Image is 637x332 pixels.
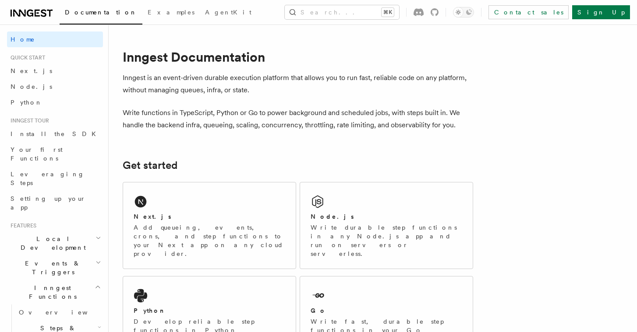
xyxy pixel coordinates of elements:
span: Inngest Functions [7,283,95,301]
a: Your first Functions [7,142,103,166]
span: Python [11,99,42,106]
p: Inngest is an event-driven durable execution platform that allows you to run fast, reliable code ... [123,72,473,96]
a: Install the SDK [7,126,103,142]
span: Home [11,35,35,44]
button: Search...⌘K [285,5,399,19]
a: Sign Up [572,5,630,19]
h2: Python [134,306,166,315]
button: Inngest Functions [7,280,103,304]
p: Write functions in TypeScript, Python or Go to power background and scheduled jobs, with steps bu... [123,107,473,131]
span: Features [7,222,36,229]
kbd: ⌘K [382,8,394,17]
a: Node.jsWrite durable step functions in any Node.js app and run on servers or serverless. [300,182,473,269]
a: Documentation [60,3,142,24]
button: Local Development [7,231,103,255]
a: Contact sales [488,5,569,19]
h2: Next.js [134,212,171,221]
a: Examples [142,3,200,24]
a: Next.js [7,63,103,79]
span: Local Development [7,234,96,252]
a: Next.jsAdd queueing, events, crons, and step functions to your Next app on any cloud provider. [123,182,296,269]
button: Toggle dark mode [453,7,474,17]
span: Install the SDK [11,130,101,137]
h2: Node.js [311,212,354,221]
a: Home [7,31,103,47]
h1: Inngest Documentation [123,49,473,65]
a: Leveraging Steps [7,166,103,191]
h2: Go [311,306,326,315]
span: Overview [19,309,109,316]
a: Get started [123,159,177,171]
a: AgentKit [200,3,257,24]
a: Node.js [7,79,103,94]
span: Leveraging Steps [11,171,85,186]
span: Documentation [65,9,137,16]
button: Events & Triggers [7,255,103,280]
a: Python [7,94,103,110]
p: Write durable step functions in any Node.js app and run on servers or serverless. [311,223,462,258]
span: Next.js [11,67,52,74]
p: Add queueing, events, crons, and step functions to your Next app on any cloud provider. [134,223,285,258]
span: Node.js [11,83,52,90]
a: Overview [15,304,103,320]
a: Setting up your app [7,191,103,215]
span: AgentKit [205,9,251,16]
span: Your first Functions [11,146,63,162]
span: Inngest tour [7,117,49,124]
span: Setting up your app [11,195,86,211]
span: Events & Triggers [7,259,96,276]
span: Quick start [7,54,45,61]
span: Examples [148,9,195,16]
